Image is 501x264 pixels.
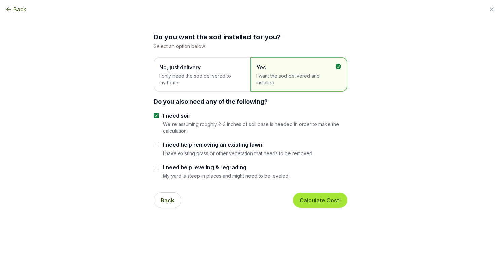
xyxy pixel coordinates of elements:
[163,173,288,179] p: My yard is steep in places and might need to be leveled
[154,97,347,106] div: Do you also need any of the following?
[163,141,312,149] label: I need help removing an existing lawn
[154,43,347,49] p: Select an option below
[256,63,335,71] span: Yes
[163,163,288,171] label: I need help leveling & regrading
[154,32,347,42] h2: Do you want the sod installed for you?
[159,73,238,86] span: I only need the sod delivered to my home
[163,112,347,120] label: I need soil
[154,192,181,208] button: Back
[163,150,312,157] p: I have existing grass or other vegetation that needs to be removed
[256,73,335,86] span: I want the sod delivered and installed
[293,193,347,208] button: Calculate Cost!
[5,5,26,13] button: Back
[13,5,26,13] span: Back
[163,121,347,134] p: We're assuming roughly 2-3 inches of soil base is needed in order to make the calculation.
[159,63,238,71] span: No, just delivery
